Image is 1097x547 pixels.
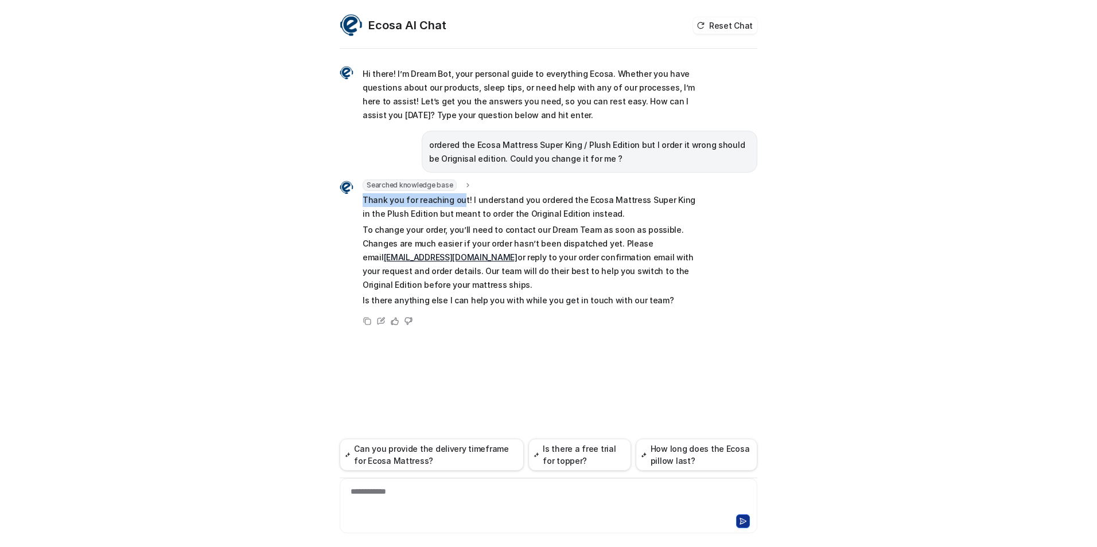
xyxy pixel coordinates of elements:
img: Widget [340,66,353,80]
p: ordered the Ecosa Mattress Super King / Plush Edition but I order it wrong should be Orignisal ed... [429,138,750,166]
button: Can you provide the delivery timeframe for Ecosa Mattress? [340,439,524,471]
p: Hi there! I’m Dream Bot, your personal guide to everything Ecosa. Whether you have questions abou... [363,67,698,122]
p: Is there anything else I can help you with while you get in touch with our team? [363,294,698,307]
button: How long does the Ecosa pillow last? [636,439,757,471]
p: Thank you for reaching out! I understand you ordered the Ecosa Mattress Super King in the Plush E... [363,193,698,221]
p: To change your order, you’ll need to contact our Dream Team as soon as possible. Changes are much... [363,223,698,292]
span: Searched knowledge base [363,179,457,191]
a: [EMAIL_ADDRESS][DOMAIN_NAME] [384,252,518,262]
h2: Ecosa AI Chat [368,17,446,33]
button: Reset Chat [693,17,757,34]
img: Widget [340,181,353,194]
button: Is there a free trial for topper? [528,439,631,471]
img: Widget [340,14,363,37]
